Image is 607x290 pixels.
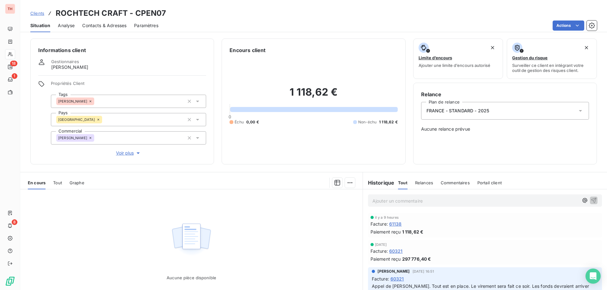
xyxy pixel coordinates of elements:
[134,22,158,29] span: Paramètres
[53,180,62,185] span: Tout
[58,22,75,29] span: Analyse
[94,135,99,141] input: Ajouter une valeur
[512,55,548,60] span: Gestion du risque
[82,22,126,29] span: Contacts & Adresses
[51,59,79,64] span: Gestionnaires
[421,126,589,132] span: Aucune relance prévue
[94,98,99,104] input: Ajouter une valeur
[371,221,388,227] span: Facture :
[390,275,404,282] span: 60321
[415,180,433,185] span: Relances
[358,119,377,125] span: Non-échu
[30,22,50,29] span: Situation
[51,150,206,157] button: Voir plus
[5,4,15,14] div: TH
[389,248,403,254] span: 60321
[371,248,388,254] span: Facture :
[477,180,502,185] span: Portail client
[419,63,490,68] span: Ajouter une limite d’encours autorisé
[30,10,44,16] a: Clients
[5,276,15,286] img: Logo LeanPay
[58,118,95,121] span: [GEOGRAPHIC_DATA]
[398,180,408,185] span: Tout
[102,117,107,122] input: Ajouter une valeur
[375,216,399,219] span: il y a 9 heures
[371,256,401,262] span: Paiement reçu
[51,64,88,70] span: [PERSON_NAME]
[379,119,398,125] span: 1 118,62 €
[230,46,266,54] h6: Encours client
[58,99,87,103] span: [PERSON_NAME]
[413,38,503,79] button: Limite d’encoursAjouter une limite d’encours autorisé
[363,179,395,186] h6: Historique
[441,180,470,185] span: Commentaires
[402,228,424,235] span: 1 118,62 €
[167,275,216,280] span: Aucune pièce disponible
[51,81,206,90] span: Propriétés Client
[58,136,87,140] span: [PERSON_NAME]
[507,38,597,79] button: Gestion du risqueSurveiller ce client en intégrant votre outil de gestion des risques client.
[586,269,601,284] div: Open Intercom Messenger
[553,21,584,31] button: Actions
[372,275,389,282] span: Facture :
[230,86,397,105] h2: 1 118,62 €
[116,150,141,156] span: Voir plus
[421,91,589,98] h6: Relance
[56,8,166,19] h3: ROCHTECH CRAFT - CPEN07
[38,46,206,54] h6: Informations client
[371,228,401,235] span: Paiement reçu
[246,119,259,125] span: 0,00 €
[229,114,231,119] span: 0
[28,180,46,185] span: En cours
[235,119,244,125] span: Échu
[375,243,387,246] span: [DATE]
[426,108,489,114] span: FRANCE - STANDARD - 2025
[171,220,212,259] img: Empty state
[402,256,431,262] span: 297 776,40 €
[419,55,452,60] span: Limite d’encours
[512,63,592,73] span: Surveiller ce client en intégrant votre outil de gestion des risques client.
[30,11,44,16] span: Clients
[413,269,434,273] span: [DATE] 16:51
[70,180,84,185] span: Graphe
[12,219,17,225] span: 8
[389,221,402,227] span: 61138
[10,61,17,66] span: 18
[12,73,17,79] span: 1
[377,269,410,274] span: [PERSON_NAME]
